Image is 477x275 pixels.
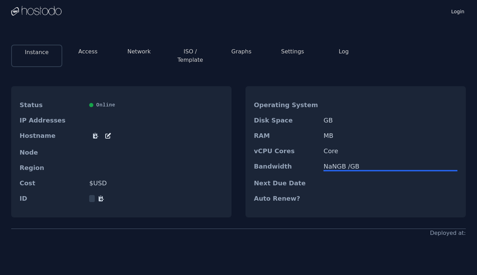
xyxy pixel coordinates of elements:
dt: Next Due Date [254,180,318,187]
div: Online [89,102,223,109]
dt: vCPU Cores [254,148,318,155]
button: Network [127,47,151,56]
dt: Region [20,164,84,171]
dt: IP Addresses [20,117,84,124]
button: Access [78,47,98,56]
dd: MB [323,132,457,139]
dt: Cost [20,180,84,187]
dt: Status [20,102,84,109]
dt: Hostname [20,132,84,141]
dt: Node [20,149,84,156]
a: Login [450,7,466,15]
img: Logo [11,6,62,16]
dd: $ USD [89,180,223,187]
dt: Operating System [254,102,318,109]
dd: GB [323,117,457,124]
button: Instance [25,48,49,57]
button: ISO / Template [170,47,210,64]
dt: ID [20,195,84,202]
button: Settings [281,47,304,56]
div: Deployed at: [430,229,466,237]
dd: Core [323,148,457,155]
button: Graphs [232,47,251,56]
div: NaN GB / GB [323,163,457,170]
dt: Bandwidth [254,163,318,171]
dt: Auto Renew? [254,195,318,202]
dt: RAM [254,132,318,139]
dt: Disk Space [254,117,318,124]
button: Log [339,47,349,56]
